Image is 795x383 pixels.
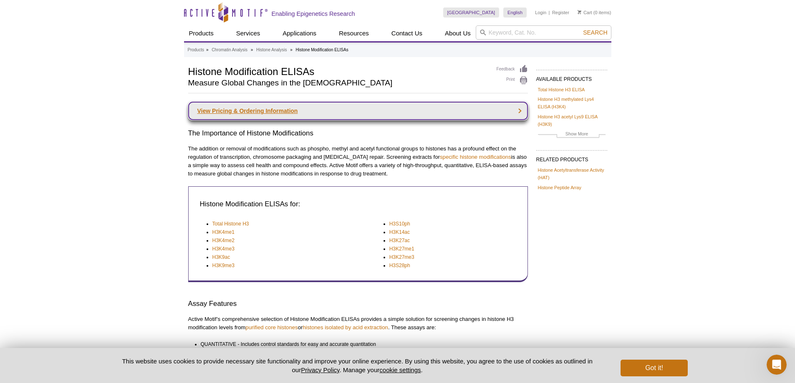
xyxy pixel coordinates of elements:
span: Search [583,29,607,36]
button: cookie settings [379,366,421,373]
a: H3K27ac [389,236,410,245]
a: Histone Acetyltransferase Activity (HAT) [538,166,606,181]
iframe: Intercom live chat [767,355,787,375]
h3: Histone Modification ELISAs for: [200,199,514,209]
a: H3S10ph [389,220,410,228]
a: Total Histone H3 [212,220,249,228]
a: H3K4me1 [212,228,235,236]
a: Histone H3 methylated Lys4 ELISA (H3K4) [538,95,606,110]
button: Got it! [621,360,687,376]
a: purified core histones [245,324,298,330]
a: H3K4me3 [212,245,235,253]
p: Active Motif’s comprehensive selection of Histone Modification ELISAs provides a simple solution ... [188,315,528,332]
a: Histone Peptide Array [538,184,581,191]
input: Keyword, Cat. No. [476,25,611,40]
li: | [549,8,550,18]
a: English [503,8,527,18]
a: About Us [440,25,476,41]
h1: Histone Modification ELISAs [188,65,488,77]
button: Search [580,29,610,36]
a: Cart [578,10,592,15]
li: » [251,48,253,52]
a: Services [231,25,265,41]
li: (0 items) [578,8,611,18]
li: QUANTITATIVE - Includes control standards for easy and accurate quantitation [201,340,520,348]
a: Chromatin Analysis [212,46,247,54]
a: Privacy Policy [301,366,339,373]
p: This website uses cookies to provide necessary site functionality and improve your online experie... [108,357,607,374]
a: H3S28ph [389,261,410,270]
a: Total Histone H3 ELISA [538,86,585,93]
a: Products [184,25,219,41]
a: H3K9me3 [212,261,235,270]
a: Print [497,76,528,85]
a: Contact Us [386,25,427,41]
a: Feedback [497,65,528,74]
a: H3K4me2 [212,236,235,245]
a: Histone Analysis [256,46,287,54]
a: Applications [278,25,321,41]
a: H3K14ac [389,228,410,236]
h2: The Importance of Histone Modifications [188,128,528,138]
a: [GEOGRAPHIC_DATA] [443,8,500,18]
a: Show More [538,130,606,140]
a: specific histone modifications [440,154,511,160]
a: H3K27me1 [389,245,414,253]
li: » [290,48,293,52]
a: Register [552,10,569,15]
a: H3K27me3 [389,253,414,261]
li: Histone Modification ELISAs [296,48,348,52]
h3: Assay Features [188,299,528,309]
a: H3K9ac [212,253,230,261]
li: » [206,48,209,52]
a: histones isolated by acid extraction [303,324,388,330]
p: The addition or removal of modifications such as phospho, methyl and acetyl functional groups to ... [188,145,528,178]
h2: AVAILABLE PRODUCTS [536,70,607,85]
a: View Pricing & Ordering Information [188,102,528,120]
h2: Enabling Epigenetics Research [272,10,355,18]
h2: Measure Global Changes in the [DEMOGRAPHIC_DATA] [188,79,488,87]
a: Resources [334,25,374,41]
h2: RELATED PRODUCTS [536,150,607,165]
a: Login [535,10,546,15]
a: Histone H3 acetyl Lys9 ELISA (H3K9) [538,113,606,128]
a: Products [188,46,204,54]
img: Your Cart [578,10,581,14]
